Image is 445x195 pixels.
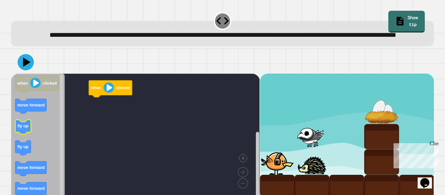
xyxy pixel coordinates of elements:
text: move forward [17,165,45,170]
text: move forward [17,103,45,107]
text: fly up [17,123,28,128]
text: when [91,85,102,90]
iframe: chat widget [391,141,438,168]
div: Chat with us now!Close [3,3,45,41]
text: clicked [116,85,130,90]
text: fly up [17,144,28,149]
text: move forward [17,186,45,191]
text: when [17,81,28,86]
a: Show tip [388,11,425,33]
text: clicked [43,81,57,86]
iframe: chat widget [418,169,438,188]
